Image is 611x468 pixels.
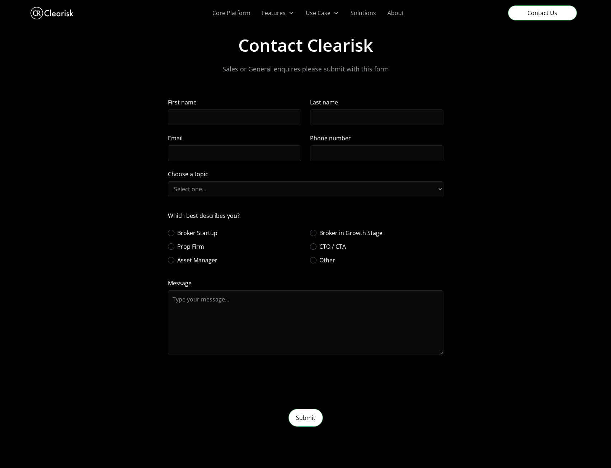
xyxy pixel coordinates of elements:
label: First name [168,98,301,107]
a: home [30,5,74,21]
input: Submit [288,409,323,427]
p: Sales or General enquires please submit with this form [222,64,389,74]
form: Contact Form [168,98,443,427]
h2: Contact Clearisk [238,35,373,56]
label: Phone number [310,134,443,142]
span: Asset Manager [177,256,217,265]
span: Broker in Growth Stage [319,229,382,237]
div: Use Case [306,9,330,17]
iframe: reCAPTCHA [168,364,277,392]
span: Other [319,256,335,265]
label: Which best describes you? [168,211,240,220]
span: Broker Startup [177,229,217,237]
label: Choose a topic [168,170,443,178]
span: CTO / CTA [319,242,346,251]
label: Last name [310,98,443,107]
div: Features [262,9,286,17]
span: Prop Firm [177,242,204,251]
label: Email [168,134,301,142]
label: Message [168,279,443,287]
a: Contact Us [508,5,577,20]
